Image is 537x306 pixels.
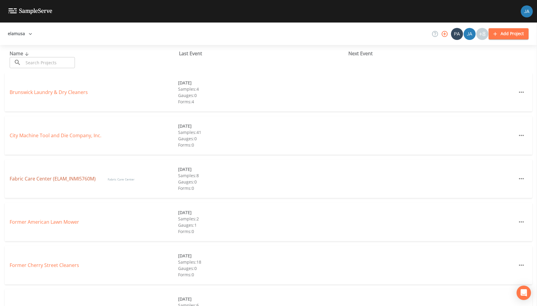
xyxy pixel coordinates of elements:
div: Open Intercom Messenger [517,286,531,300]
div: Forms: 4 [178,98,347,105]
div: James Patrick Hogan [463,28,476,40]
img: 747fbe677637578f4da62891070ad3f4 [521,5,533,17]
div: +8 [476,28,488,40]
span: Name [10,50,30,57]
a: City Machine Tool and Die Company, Inc. [10,132,101,139]
a: Former Cherry Street Cleaners [10,262,79,268]
div: Gauges: 0 [178,92,347,98]
img: de60428fbf029cf3ba8fe1992fc15c16 [464,28,476,40]
input: Search Projects [23,57,75,68]
div: Samples: 4 [178,86,347,92]
button: Add Project [489,28,529,39]
img: 642d39ac0e0127a36d8cdbc932160316 [451,28,463,40]
div: Samples: 41 [178,129,347,135]
div: Gauges: 0 [178,135,347,142]
div: [DATE] [178,166,347,172]
div: Samples: 8 [178,172,347,179]
div: [DATE] [178,80,347,86]
div: Next Event [348,50,518,57]
img: logo [8,8,52,14]
div: Samples: 18 [178,259,347,265]
div: Gauges: 0 [178,179,347,185]
span: Fabric Care Center [108,177,134,181]
div: Forms: 0 [178,228,347,235]
a: Former American Lawn Mower [10,219,79,225]
div: Gauges: 1 [178,222,347,228]
a: Brunswick Laundry & Dry Cleaners [10,89,88,95]
div: [DATE] [178,253,347,259]
div: Forms: 0 [178,271,347,278]
button: elamusa [5,28,35,39]
div: Gauges: 0 [178,265,347,271]
div: Last Event [179,50,348,57]
div: Patrick Caulfield [451,28,463,40]
div: Samples: 2 [178,216,347,222]
div: [DATE] [178,209,347,216]
a: Fabric Care Center (ELAM_INMI5760M) [10,175,96,182]
div: [DATE] [178,123,347,129]
div: Forms: 0 [178,185,347,191]
div: Forms: 0 [178,142,347,148]
div: [DATE] [178,296,347,302]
